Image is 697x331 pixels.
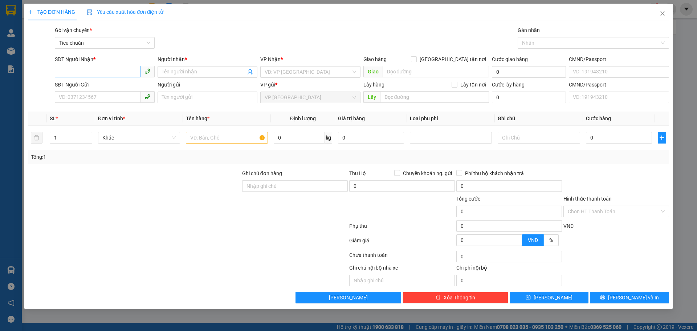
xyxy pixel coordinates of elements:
input: Ghi Chú [498,132,580,144]
input: Cước giao hàng [492,66,566,78]
span: Lấy [363,91,380,103]
span: TẠO ĐƠN HÀNG [28,9,75,15]
div: Phụ thu [348,222,456,235]
span: Tổng cước [456,196,480,202]
span: Tiêu chuẩn [59,37,150,48]
span: Giá trị hàng [338,116,365,121]
span: % [549,237,553,243]
span: Giao hàng [363,56,387,62]
div: Người gửi [158,81,257,89]
span: plus [28,9,33,15]
div: CMND/Passport [569,81,669,89]
input: Cước lấy hàng [492,92,566,103]
label: Cước lấy hàng [492,82,525,88]
span: [PERSON_NAME] và In [608,294,659,302]
span: Thu Hộ [349,170,366,176]
div: Chưa thanh toán [348,251,456,264]
label: Cước giao hàng [492,56,528,62]
button: deleteXóa Thông tin [403,292,509,303]
div: Chi phí nội bộ [456,264,562,275]
label: Hình thức thanh toán [563,196,612,202]
span: phone [144,94,150,100]
span: VP Nhận [261,56,281,62]
input: Nhập ghi chú [349,275,455,286]
span: [PERSON_NAME] [534,294,573,302]
input: Ghi chú đơn hàng [242,180,348,192]
div: SĐT Người Gửi [55,81,155,89]
span: save [526,295,531,300]
div: CMND/Passport [569,55,669,63]
span: delete [436,295,441,300]
span: VND [528,237,538,243]
span: plus [658,135,665,141]
span: close [660,11,665,16]
label: Ghi chú đơn hàng [242,170,282,176]
span: phone [144,68,150,74]
label: Gán nhãn [518,27,540,33]
span: Khác [102,132,176,143]
button: printer[PERSON_NAME] và In [590,292,669,303]
th: Ghi chú [495,112,583,126]
span: Lấy hàng [363,82,384,88]
span: Lấy tận nơi [457,81,489,89]
span: Định lượng [290,116,316,121]
span: Cước hàng [586,116,611,121]
span: Tên hàng [186,116,209,121]
button: [PERSON_NAME] [296,292,402,303]
div: Giảm giá [348,237,456,249]
span: [PERSON_NAME] [329,294,368,302]
button: delete [31,132,42,144]
span: Phí thu hộ khách nhận trả [462,169,527,177]
button: plus [658,132,666,144]
input: VD: Bàn, Ghế [186,132,268,144]
div: Người nhận [158,55,257,63]
div: SĐT Người Nhận [55,55,155,63]
input: 0 [338,132,404,144]
span: Giao [363,66,383,77]
input: Dọc đường [380,91,489,103]
span: Xóa Thông tin [444,294,475,302]
span: SL [50,116,56,121]
span: Yêu cầu xuất hóa đơn điện tử [87,9,163,15]
span: user-add [248,69,253,75]
img: icon [87,9,93,15]
div: Ghi chú nội bộ nhà xe [349,264,455,275]
button: save[PERSON_NAME] [510,292,588,303]
span: kg [325,132,332,144]
input: Dọc đường [383,66,489,77]
div: Tổng: 1 [31,153,269,161]
button: Close [652,4,673,24]
div: VP gửi [261,81,360,89]
span: VND [563,223,574,229]
span: [GEOGRAPHIC_DATA] tận nơi [417,55,489,63]
span: Chuyển khoản ng. gửi [400,169,455,177]
span: VP Đà Lạt [265,92,356,103]
span: Đơn vị tính [98,116,125,121]
th: Loại phụ phí [407,112,495,126]
span: Gói vận chuyển [55,27,92,33]
span: printer [600,295,605,300]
